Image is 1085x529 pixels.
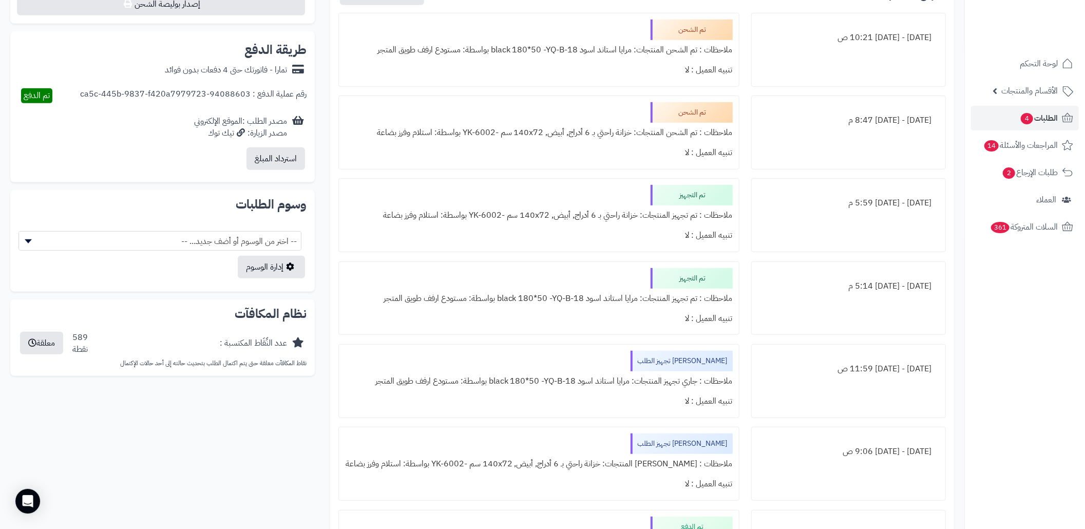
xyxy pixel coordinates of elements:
[631,351,733,371] div: [PERSON_NAME] تجهيز الطلب
[1020,112,1034,125] span: 4
[345,309,733,329] div: تنبيه العميل : لا
[990,221,1011,234] span: 361
[246,147,305,170] button: استرداد المبلغ
[72,332,88,355] div: 589
[971,187,1079,212] a: العملاء
[651,268,733,289] div: تم التجهيز
[24,89,50,102] span: تم الدفع
[984,140,1000,152] span: 14
[971,133,1079,158] a: المراجعات والأسئلة14
[244,44,307,56] h2: طريقة الدفع
[18,231,301,251] span: -- اختر من الوسوم أو أضف جديد... --
[345,143,733,163] div: تنبيه العميل : لا
[345,371,733,391] div: ملاحظات : جاري تجهيز المنتجات: مرايا استاند اسود black 180*50 -YQ-B-18 بواسطة: مستودع ارفف طويق ا...
[19,232,301,251] span: -- اختر من الوسوم أو أضف جديد... --
[758,110,939,130] div: [DATE] - [DATE] 8:47 م
[971,160,1079,185] a: طلبات الإرجاع2
[15,489,40,514] div: Open Intercom Messenger
[651,102,733,123] div: تم الشحن
[194,116,287,139] div: مصدر الطلب :الموقع الإلكتروني
[1015,9,1075,31] img: logo-2.png
[758,28,939,48] div: [DATE] - [DATE] 10:21 ص
[165,64,287,76] div: تمارا - فاتورتك حتى 4 دفعات بدون فوائد
[1001,84,1058,98] span: الأقسام والمنتجات
[758,193,939,213] div: [DATE] - [DATE] 5:59 م
[1020,56,1058,71] span: لوحة التحكم
[238,256,305,278] a: إدارة الوسوم
[72,344,88,355] div: نقطة
[345,391,733,411] div: تنبيه العميل : لا
[1002,165,1058,180] span: طلبات الإرجاع
[990,220,1058,234] span: السلات المتروكة
[758,359,939,379] div: [DATE] - [DATE] 11:59 ص
[1036,193,1056,207] span: العملاء
[345,454,733,474] div: ملاحظات : [PERSON_NAME] المنتجات: خزانة راحتي بـ 6 أدراج, أبيض, ‎140x72 سم‏ -YK-6002 بواسطة: استل...
[345,40,733,60] div: ملاحظات : تم الشحن المنتجات: مرايا استاند اسود black 180*50 -YQ-B-18 بواسطة: مستودع ارفف طويق المتجر
[18,308,307,320] h2: نظام المكافآت
[18,198,307,211] h2: وسوم الطلبات
[971,51,1079,76] a: لوحة التحكم
[345,474,733,494] div: تنبيه العميل : لا
[345,225,733,245] div: تنبيه العميل : لا
[220,337,287,349] div: عدد النِّقَاط المكتسبة :
[1002,167,1016,179] span: 2
[345,123,733,143] div: ملاحظات : تم الشحن المنتجات: خزانة راحتي بـ 6 أدراج, أبيض, ‎140x72 سم‏ -YK-6002 بواسطة: استلام وف...
[758,442,939,462] div: [DATE] - [DATE] 9:06 ص
[80,88,307,103] div: رقم عملية الدفع : 94088603-ca5c-445b-9837-f420a7979723
[971,106,1079,130] a: الطلبات4
[1020,111,1058,125] span: الطلبات
[345,289,733,309] div: ملاحظات : تم تجهيز المنتجات: مرايا استاند اسود black 180*50 -YQ-B-18 بواسطة: مستودع ارفف طويق المتجر
[651,185,733,205] div: تم التجهيز
[18,359,307,368] p: نقاط المكافآت معلقة حتى يتم اكتمال الطلب بتحديث حالته إلى أحد حالات الإكتمال
[971,215,1079,239] a: السلات المتروكة361
[20,332,63,354] button: معلقة
[345,60,733,80] div: تنبيه العميل : لا
[631,433,733,454] div: [PERSON_NAME] تجهيز الطلب
[345,205,733,225] div: ملاحظات : تم تجهيز المنتجات: خزانة راحتي بـ 6 أدراج, أبيض, ‎140x72 سم‏ -YK-6002 بواسطة: استلام وف...
[983,138,1058,153] span: المراجعات والأسئلة
[651,20,733,40] div: تم الشحن
[194,127,287,139] div: مصدر الزيارة: تيك توك
[758,276,939,296] div: [DATE] - [DATE] 5:14 م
